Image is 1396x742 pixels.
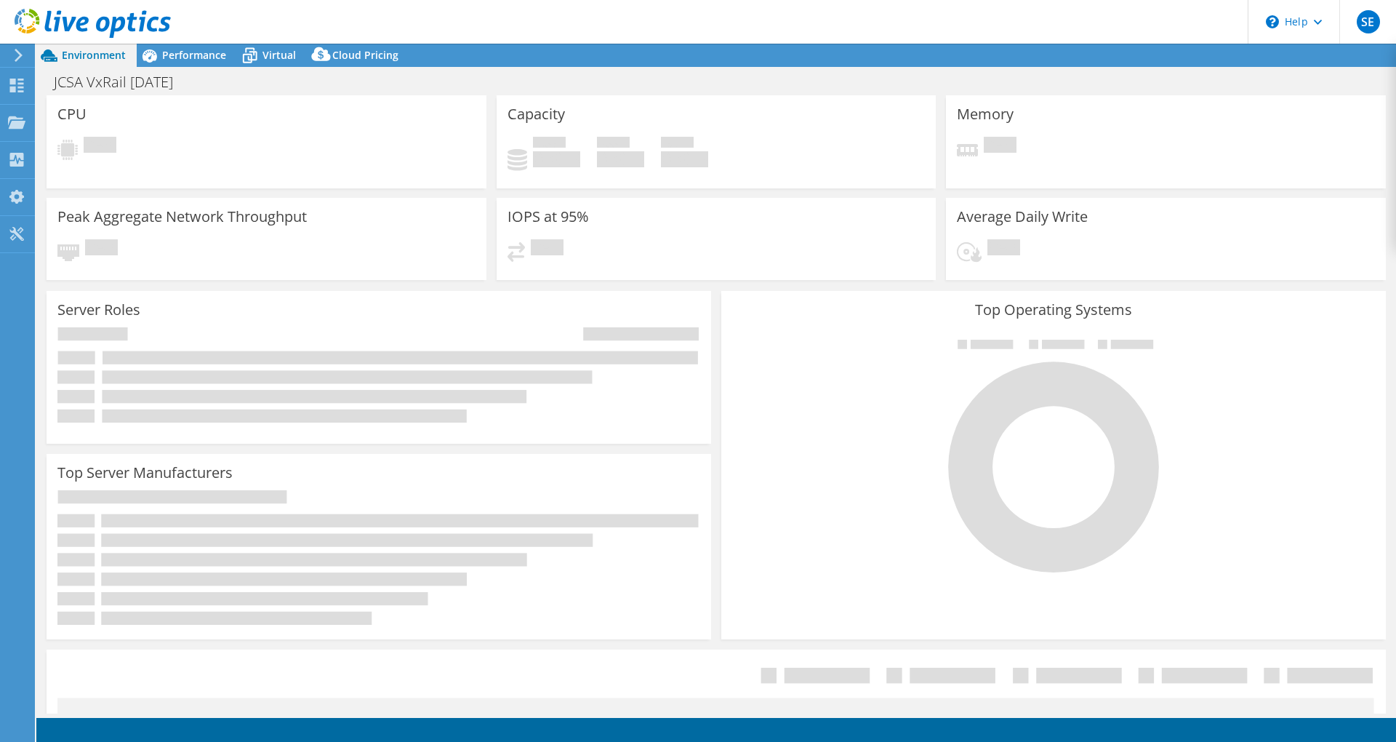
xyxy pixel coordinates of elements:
h3: Memory [957,106,1014,122]
span: Cloud Pricing [332,48,398,62]
svg: \n [1266,15,1279,28]
span: Used [533,137,566,151]
h3: CPU [57,106,87,122]
span: Pending [531,239,563,259]
span: Pending [84,137,116,156]
h4: 0 GiB [533,151,580,167]
span: Total [661,137,694,151]
h3: Peak Aggregate Network Throughput [57,209,307,225]
h4: 0 GiB [597,151,644,167]
h3: Capacity [508,106,565,122]
span: Performance [162,48,226,62]
h4: 0 GiB [661,151,708,167]
h3: IOPS at 95% [508,209,589,225]
h1: JCSA VxRail [DATE] [47,74,196,90]
h3: Server Roles [57,302,140,318]
h3: Top Operating Systems [732,302,1375,318]
span: Environment [62,48,126,62]
h3: Top Server Manufacturers [57,465,233,481]
h3: Average Daily Write [957,209,1088,225]
span: Free [597,137,630,151]
span: Pending [984,137,1016,156]
span: SE [1357,10,1380,33]
span: Pending [85,239,118,259]
span: Virtual [262,48,296,62]
span: Pending [987,239,1020,259]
